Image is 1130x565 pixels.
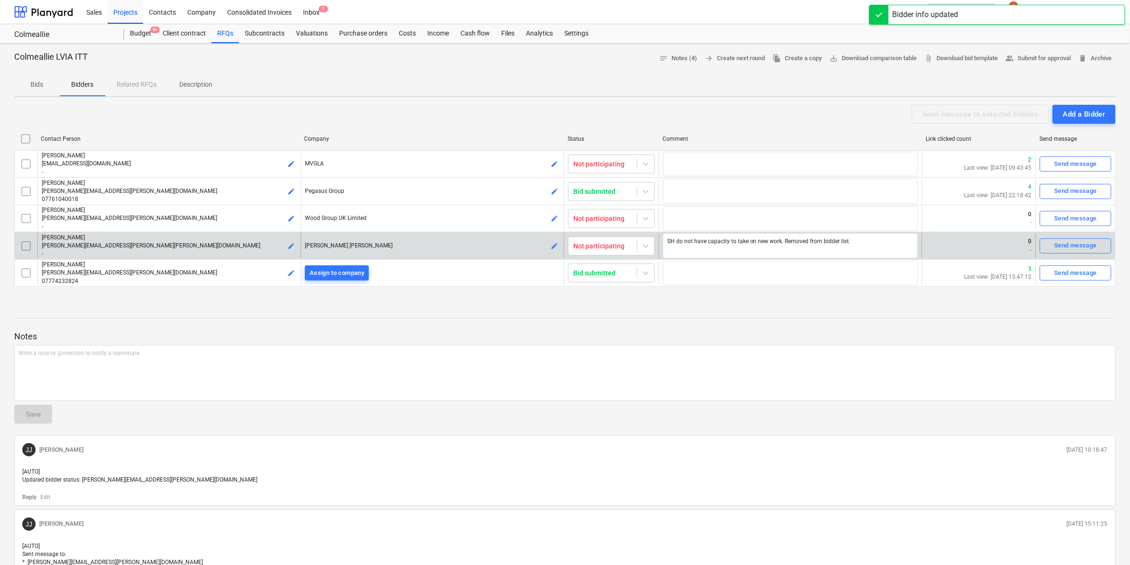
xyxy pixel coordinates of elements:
[22,493,37,501] p: Reply
[892,9,958,20] div: Bidder info updated
[1029,219,1032,227] p: -
[965,273,1032,281] p: Last view: [DATE] 15:47:12
[333,24,393,43] a: Purchase orders
[39,446,83,454] p: [PERSON_NAME]
[455,24,496,43] div: Cash flow
[1067,520,1108,528] p: [DATE] 15:11:25
[42,188,217,194] span: [PERSON_NAME][EMAIL_ADDRESS][PERSON_NAME][DOMAIN_NAME]
[1029,237,1032,246] p: 0
[1055,268,1097,279] div: Send message
[551,242,558,250] span: edit
[211,24,239,43] a: RFQs
[14,30,113,40] div: Colmeallie
[705,54,713,63] span: arrow_forward
[22,518,36,531] div: Joanne Jack
[1040,211,1112,226] button: Send message
[287,215,295,222] span: edit
[22,468,257,483] span: [AUTO] Updated bidder status: [PERSON_NAME][EMAIL_ADDRESS][PERSON_NAME][DOMAIN_NAME]
[1029,210,1032,219] p: 0
[42,242,260,249] span: [PERSON_NAME][EMAIL_ADDRESS][PERSON_NAME][PERSON_NAME][DOMAIN_NAME]
[769,51,826,66] button: Create a copy
[559,24,594,43] div: Settings
[773,53,822,64] span: Create a copy
[304,136,560,142] div: Company
[655,51,701,66] button: Notes (4)
[287,160,295,168] span: edit
[14,51,88,63] p: Colmeallie LVIA ITT
[42,250,297,258] p: -
[965,191,1032,200] p: Last view: [DATE] 22:18:42
[305,214,560,222] p: Wood Group UK Limited
[42,179,297,187] p: [PERSON_NAME]
[1040,156,1112,172] button: Send message
[42,152,297,160] p: [PERSON_NAME]
[157,24,211,43] a: Client contract
[1040,136,1112,142] div: Send message
[551,215,558,222] span: edit
[1002,51,1075,66] button: Submit for approval
[1055,213,1097,224] div: Send message
[965,156,1032,164] p: 2
[422,24,455,43] a: Income
[1040,184,1112,199] button: Send message
[1075,51,1116,66] button: Archive
[1006,53,1071,64] span: Submit for approval
[921,51,1002,66] a: Download bid template
[42,223,297,231] p: -
[1067,446,1108,454] p: [DATE] 10:18:47
[496,24,520,43] a: Files
[22,443,36,456] div: Joanne Jack
[290,24,333,43] a: Valuations
[925,53,998,64] span: Download bid template
[26,446,32,454] span: JJ
[1040,265,1112,281] button: Send message
[1063,108,1105,120] div: Add a Bidder
[150,27,160,33] span: 9+
[287,269,295,277] span: edit
[26,80,48,90] p: Bids
[42,168,297,176] p: -
[1055,186,1097,197] div: Send message
[239,24,290,43] a: Subcontracts
[830,54,838,63] span: save_alt
[826,51,921,66] a: Download comparison table
[662,136,919,142] div: Comment
[551,160,558,168] span: edit
[41,136,297,142] div: Contact Person
[830,53,917,64] span: Download comparison table
[1040,238,1112,254] button: Send message
[1006,54,1014,63] span: people_alt
[701,51,769,66] button: Create next round
[568,136,655,142] div: Status
[42,277,297,285] p: 07774232824
[319,6,328,12] span: 1
[39,520,83,528] p: [PERSON_NAME]
[1079,53,1112,64] span: Archive
[42,261,297,269] p: [PERSON_NAME]
[42,215,217,221] span: [PERSON_NAME][EMAIL_ADDRESS][PERSON_NAME][DOMAIN_NAME]
[305,265,369,281] button: Assign to company
[393,24,422,43] a: Costs
[659,54,668,63] span: notes
[310,268,364,279] div: Assign to company
[179,80,212,90] p: Description
[1029,246,1032,254] p: -
[42,206,297,214] p: [PERSON_NAME]
[1055,240,1097,251] div: Send message
[287,242,295,250] span: edit
[305,242,560,250] p: [PERSON_NAME] [PERSON_NAME]
[40,493,50,501] p: Edit
[520,24,559,43] a: Analytics
[663,233,918,258] textarea: SH do not have capacity to take on new work. Removed from bidder list.
[305,160,560,168] p: MVGLA
[42,195,297,203] p: 07761040018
